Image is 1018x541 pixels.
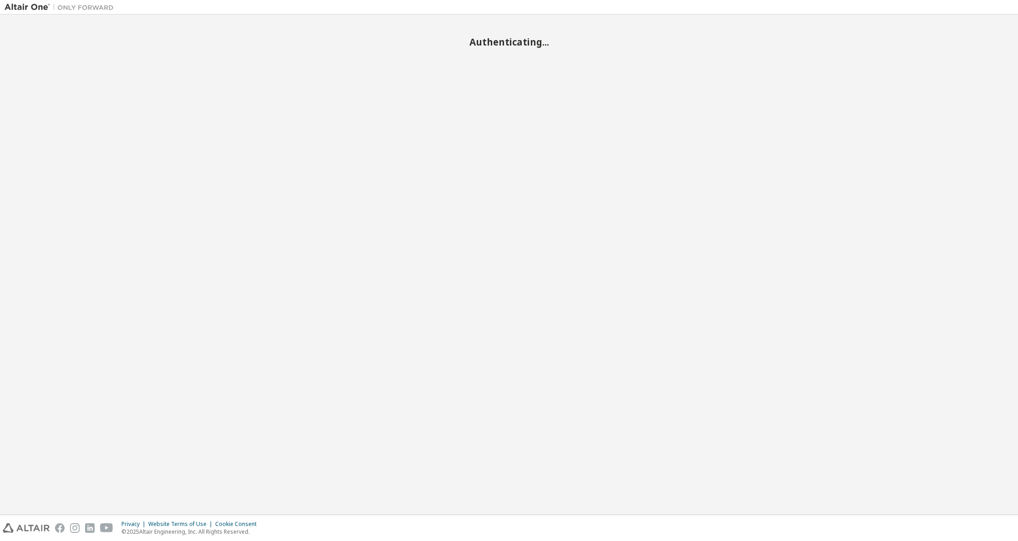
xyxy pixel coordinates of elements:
p: © 2025 Altair Engineering, Inc. All Rights Reserved. [121,528,262,536]
div: Website Terms of Use [148,521,215,528]
img: youtube.svg [100,523,113,533]
div: Cookie Consent [215,521,262,528]
img: Altair One [5,3,118,12]
h2: Authenticating... [5,36,1013,48]
div: Privacy [121,521,148,528]
img: linkedin.svg [85,523,95,533]
img: altair_logo.svg [3,523,50,533]
img: facebook.svg [55,523,65,533]
img: instagram.svg [70,523,80,533]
